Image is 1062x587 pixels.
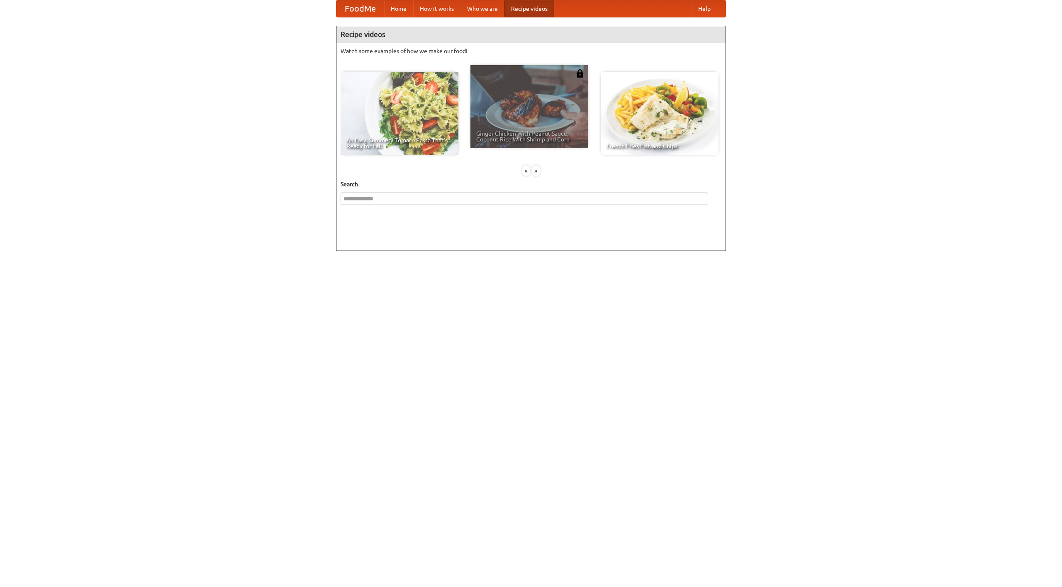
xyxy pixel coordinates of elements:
[692,0,717,17] a: Help
[522,166,530,176] div: «
[336,0,384,17] a: FoodMe
[341,180,721,188] h5: Search
[341,72,458,155] a: An Easy, Summery Tomato Pasta That's Ready for Fall
[346,137,453,149] span: An Easy, Summery Tomato Pasta That's Ready for Fall
[601,72,719,155] a: French Fries Fish and Chips
[341,47,721,55] p: Watch some examples of how we make our food!
[460,0,504,17] a: Who we are
[336,26,726,43] h4: Recipe videos
[607,143,713,149] span: French Fries Fish and Chips
[384,0,413,17] a: Home
[576,69,584,78] img: 483408.png
[504,0,554,17] a: Recipe videos
[413,0,460,17] a: How it works
[532,166,540,176] div: »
